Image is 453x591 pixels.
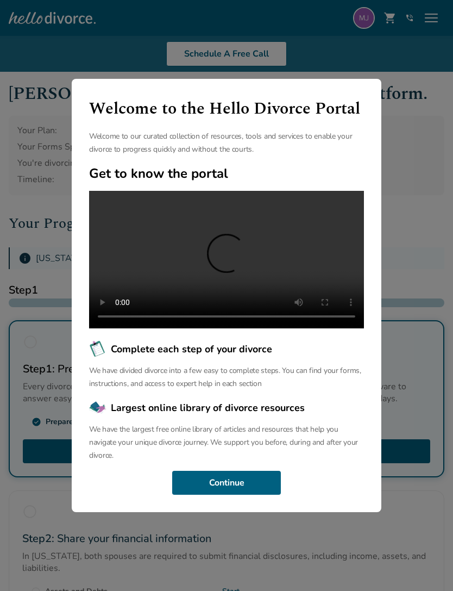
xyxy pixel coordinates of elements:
[89,165,364,182] h2: Get to know the portal
[89,364,364,390] p: We have divided divorce into a few easy to complete steps. You can find your forms, instructions,...
[89,423,364,462] p: We have the largest free online library of articles and resources that help you navigate your uni...
[89,340,106,358] img: Complete each step of your divorce
[111,401,305,415] span: Largest online library of divorce resources
[172,471,281,495] button: Continue
[89,96,364,121] h1: Welcome to the Hello Divorce Portal
[89,399,106,416] img: Largest online library of divorce resources
[111,342,272,356] span: Complete each step of your divorce
[89,130,364,156] p: Welcome to our curated collection of resources, tools and services to enable your divorce to prog...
